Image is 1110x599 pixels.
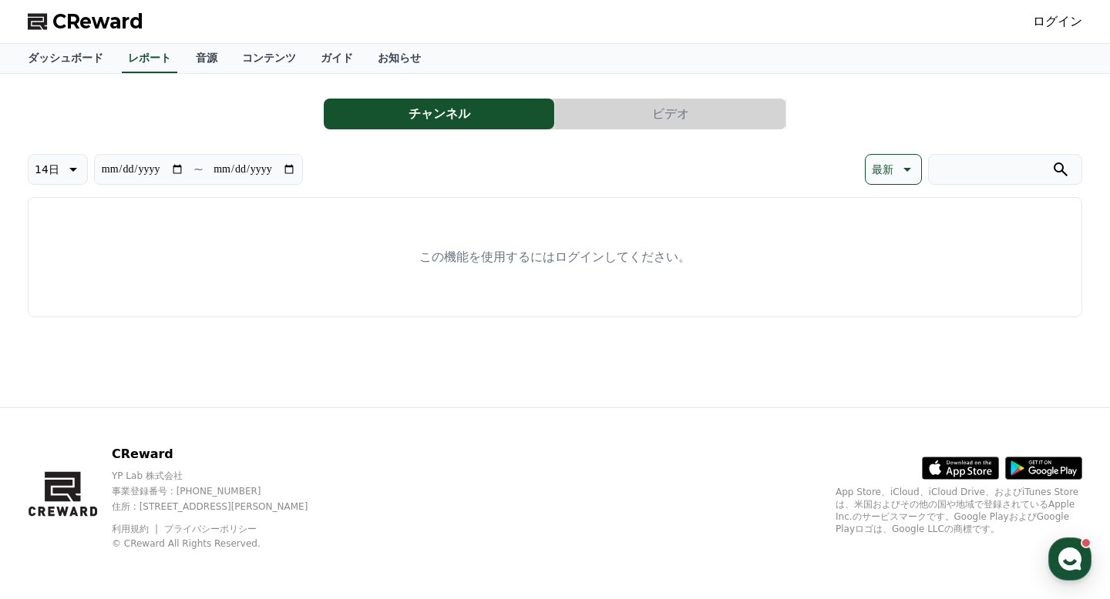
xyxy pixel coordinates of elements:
[122,44,177,73] a: レポート
[128,495,173,507] span: Messages
[5,471,102,510] a: Home
[15,44,116,73] a: ダッシュボード
[419,248,691,266] p: この機能を使用するにはログインしてください。
[1033,12,1082,31] a: ログイン
[199,471,296,510] a: Settings
[228,494,266,507] span: Settings
[164,524,257,534] a: プライバシーポリシー
[324,99,555,129] a: チャンネル
[555,99,786,129] a: ビデオ
[112,445,335,463] p: CReward
[112,524,160,534] a: 利用規約
[872,159,893,180] p: 最新
[324,99,554,129] button: チャンネル
[365,44,433,73] a: お知らせ
[112,470,335,482] p: YP Lab 株式会社
[112,485,335,497] p: 事業登録番号 : [PHONE_NUMBER]
[28,154,88,185] button: 14日
[193,160,203,179] p: ~
[102,471,199,510] a: Messages
[39,494,66,507] span: Home
[308,44,365,73] a: ガイド
[230,44,308,73] a: コンテンツ
[28,9,143,34] a: CReward
[35,159,59,180] p: 14日
[836,486,1082,535] p: App Store、iCloud、iCloud Drive、およびiTunes Storeは、米国およびその他の国や地域で登録されているApple Inc.のサービスマークです。Google P...
[112,537,335,550] p: © CReward All Rights Reserved.
[112,500,335,513] p: 住所 : [STREET_ADDRESS][PERSON_NAME]
[183,44,230,73] a: 音源
[555,99,785,129] button: ビデオ
[52,9,143,34] span: CReward
[865,154,922,185] button: 最新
